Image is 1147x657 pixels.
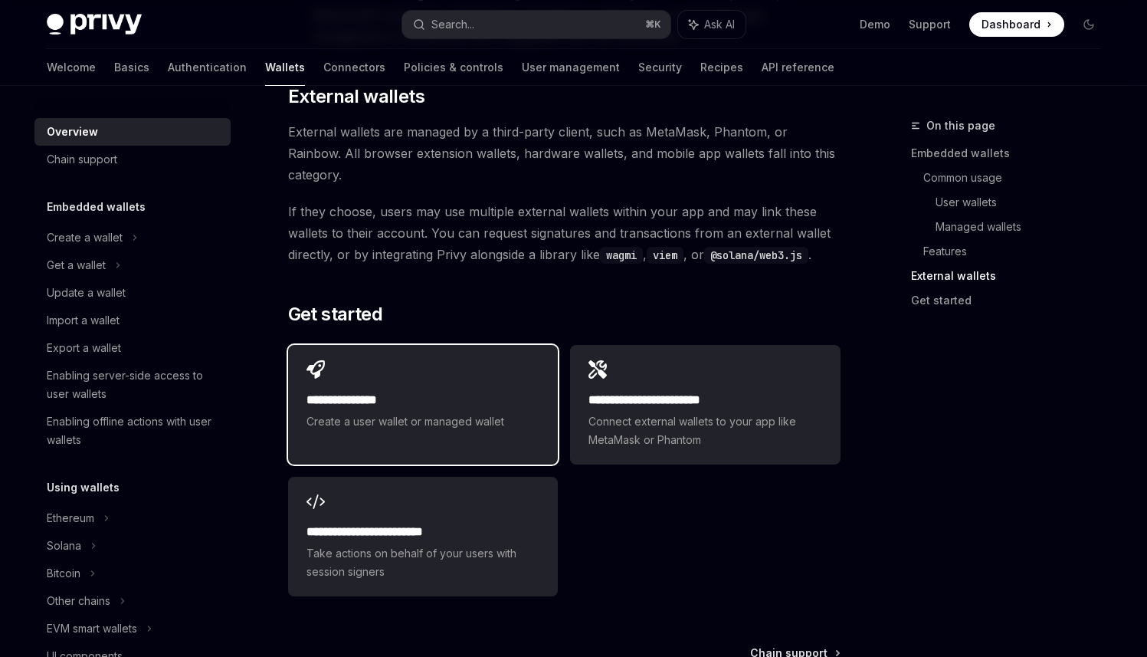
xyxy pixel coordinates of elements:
a: Chain support [34,146,231,173]
div: EVM smart wallets [47,619,137,638]
a: Enabling offline actions with user wallets [34,408,231,454]
div: Enabling offline actions with user wallets [47,412,221,449]
div: Ethereum [47,509,94,527]
a: API reference [762,49,834,86]
a: Features [923,239,1113,264]
div: Other chains [47,592,110,610]
button: Search...⌘K [402,11,670,38]
div: Chain support [47,150,117,169]
a: Basics [114,49,149,86]
a: User management [522,49,620,86]
a: Embedded wallets [911,141,1113,166]
div: Overview [47,123,98,141]
div: Solana [47,537,81,555]
h5: Embedded wallets [47,198,146,216]
a: Import a wallet [34,307,231,334]
a: Security [638,49,682,86]
a: Managed wallets [936,215,1113,239]
div: Create a wallet [47,228,123,247]
a: Get started [911,288,1113,313]
button: Toggle dark mode [1077,12,1101,37]
a: Update a wallet [34,279,231,307]
a: Policies & controls [404,49,503,86]
span: Get started [288,302,382,327]
a: Support [909,17,951,32]
code: wagmi [600,247,643,264]
span: Take actions on behalf of your users with session signers [306,544,539,581]
a: Connectors [323,49,385,86]
span: Connect external wallets to your app like MetaMask or Phantom [588,412,821,449]
a: Wallets [265,49,305,86]
div: Bitcoin [47,564,80,583]
div: Enabling server-side access to user wallets [47,366,221,403]
span: If they choose, users may use multiple external wallets within your app and may link these wallet... [288,201,841,265]
a: Demo [860,17,890,32]
a: Authentication [168,49,247,86]
div: Search... [431,15,474,34]
a: Common usage [923,166,1113,190]
a: Enabling server-side access to user wallets [34,362,231,408]
h5: Using wallets [47,478,120,497]
a: Overview [34,118,231,146]
span: On this page [926,117,995,135]
span: External wallets [288,84,424,109]
a: Welcome [47,49,96,86]
span: External wallets are managed by a third-party client, such as MetaMask, Phantom, or Rainbow. All ... [288,121,841,186]
div: Import a wallet [47,311,120,330]
div: Update a wallet [47,284,126,302]
span: Create a user wallet or managed wallet [306,412,539,431]
button: Ask AI [678,11,746,38]
a: User wallets [936,190,1113,215]
span: ⌘ K [645,18,661,31]
div: Get a wallet [47,256,106,274]
span: Ask AI [704,17,735,32]
span: Dashboard [982,17,1040,32]
code: @solana/web3.js [704,247,808,264]
a: Export a wallet [34,334,231,362]
img: dark logo [47,14,142,35]
a: External wallets [911,264,1113,288]
a: Recipes [700,49,743,86]
code: viem [647,247,683,264]
a: Dashboard [969,12,1064,37]
div: Export a wallet [47,339,121,357]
